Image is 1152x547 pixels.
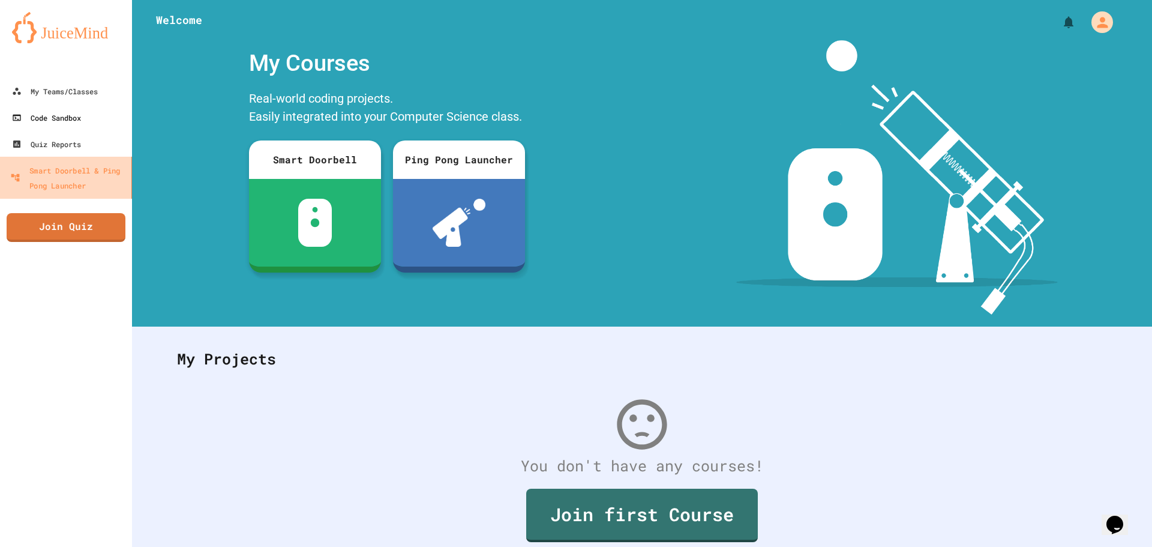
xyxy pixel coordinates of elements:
[10,163,127,192] div: Smart Doorbell & Ping Pong Launcher
[393,141,525,179] div: Ping Pong Launcher
[526,489,758,542] a: Join first Course
[165,336,1119,382] div: My Projects
[1102,499,1140,535] iframe: chat widget
[12,110,81,125] div: Code Sandbox
[433,199,486,247] img: ppl-with-ball.png
[12,84,98,98] div: My Teams/Classes
[165,455,1119,477] div: You don't have any courses!
[243,40,531,86] div: My Courses
[736,40,1058,315] img: banner-image-my-projects.png
[1039,12,1079,32] div: My Notifications
[12,137,81,151] div: Quiz Reports
[12,12,120,43] img: logo-orange.svg
[298,199,332,247] img: sdb-white.svg
[243,86,531,131] div: Real-world coding projects. Easily integrated into your Computer Science class.
[1079,8,1116,36] div: My Account
[249,141,381,179] div: Smart Doorbell
[7,213,125,242] a: Join Quiz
